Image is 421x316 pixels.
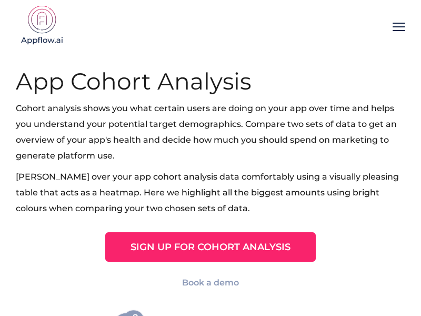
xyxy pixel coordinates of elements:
[182,278,239,288] a: Book a demo
[16,70,405,93] h1: App Cohort Analysis
[105,232,316,262] a: Sign up for cohort analysis
[16,101,405,164] p: Cohort analysis shows you what certain users are doing on your app over time and helps you unders...
[16,169,405,216] p: [PERSON_NAME] over your app cohort analysis data comfortably using a visually pleasing table that...
[16,5,68,47] img: appflow.ai-logo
